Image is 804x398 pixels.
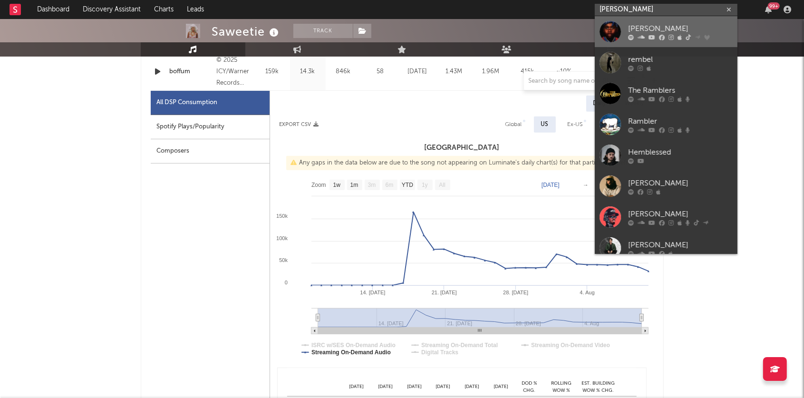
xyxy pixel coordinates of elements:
text: 14. [DATE] [360,290,385,295]
div: 58 [364,67,397,77]
a: rembel [595,47,737,78]
div: [DATE] [457,383,486,390]
div: Est. Building WoW % Chg. [580,380,618,394]
text: 28. [DATE] [503,290,528,295]
text: 100k [276,235,288,241]
div: The Ramblers [628,85,733,96]
h3: [GEOGRAPHIC_DATA] [270,142,654,154]
div: US [541,119,549,130]
div: All DSP Consumption [151,91,270,115]
div: 99 + [768,2,780,10]
div: 14.3k [292,67,323,77]
a: Rambler [595,109,737,140]
div: Ex-US [568,119,583,130]
div: All DSP Consumption [157,97,218,108]
a: [PERSON_NAME] [595,171,737,202]
text: 150k [276,213,288,219]
div: [DATE] [486,383,515,390]
div: [PERSON_NAME] [628,23,733,34]
text: 6m [385,182,393,189]
div: 1.43M [438,67,470,77]
div: Composers [151,139,270,164]
div: [PERSON_NAME] [628,177,733,189]
text: 1m [350,182,358,189]
div: [DATE] [402,67,434,77]
text: Streaming On-Demand Total [421,342,498,349]
div: Any gaps in the data below are due to the song not appearing on Luminate's daily chart(s) for tha... [286,156,647,170]
text: 1y [422,182,428,189]
div: [DATE] [371,383,400,390]
div: [DATE] [400,383,429,390]
text: 50k [279,257,288,263]
div: Daily [586,96,613,112]
div: [DATE] [429,383,458,390]
button: 99+ [765,6,772,13]
div: 846k [328,67,359,77]
text: Streaming On-Demand Audio [311,349,391,356]
div: DoD % Chg. [515,380,544,394]
div: [PERSON_NAME] [628,239,733,251]
div: ~ 10 % [548,67,580,77]
a: Hemblessed [595,140,737,171]
text: Streaming On-Demand Video [531,342,610,349]
text: 21. [DATE] [431,290,456,295]
div: rembel [628,54,733,65]
a: boffum [170,67,212,77]
text: 0 [284,280,287,285]
text: 3m [368,182,376,189]
text: → [583,182,589,188]
a: [PERSON_NAME] [595,16,737,47]
div: 159k [257,67,288,77]
div: [PERSON_NAME] [628,208,733,220]
text: All [439,182,445,189]
input: Search by song name or URL [524,78,624,85]
a: [PERSON_NAME] [595,202,737,233]
div: 415k [512,67,543,77]
div: Rambler [628,116,733,127]
text: ISRC w/SES On-Demand Audio [311,342,396,349]
div: Rolling WoW % Chg. [544,380,580,394]
div: Global [505,119,522,130]
div: [DATE] [342,383,371,390]
div: Saweetie [212,24,281,39]
div: Hemblessed [628,146,733,158]
text: [DATE] [542,182,560,188]
text: Zoom [311,182,326,189]
button: Export CSV [280,122,319,127]
text: Digital Tracks [421,349,458,356]
text: 4. Aug [580,290,594,295]
text: YTD [401,182,413,189]
a: [PERSON_NAME] [595,233,737,263]
button: Track [293,24,353,38]
div: Spotify Plays/Popularity [151,115,270,139]
a: The Ramblers [595,78,737,109]
input: Search for artists [595,4,737,16]
text: 1w [333,182,340,189]
div: 1.96M [475,67,507,77]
